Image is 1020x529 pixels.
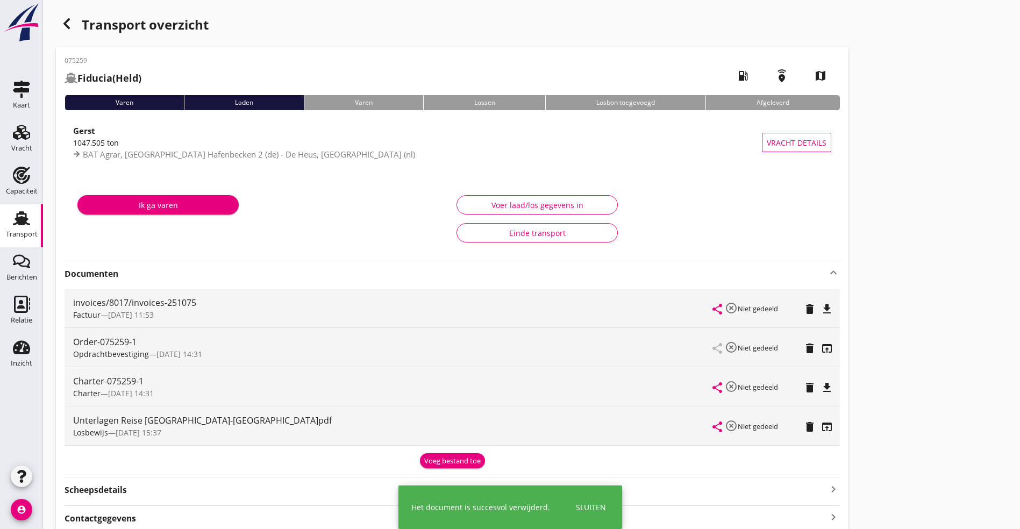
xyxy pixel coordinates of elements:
[803,381,816,394] i: delete
[821,342,833,355] i: open_in_browser
[73,388,101,398] span: Charter
[56,13,848,39] div: Transport overzicht
[762,133,831,152] button: Vracht details
[728,61,758,91] i: local_gas_station
[456,223,618,242] button: Einde transport
[711,303,724,316] i: share
[73,310,101,320] span: Factuur
[821,420,833,433] i: open_in_browser
[725,419,738,432] i: highlight_off
[73,348,713,360] div: —
[573,498,609,516] button: Sluiten
[108,310,154,320] span: [DATE] 11:53
[65,512,136,525] strong: Contactgegevens
[65,119,840,166] a: Gerst1047,505 tonBAT Agrar, [GEOGRAPHIC_DATA] Hafenbecken 2 (de) - De Heus, [GEOGRAPHIC_DATA] (nl...
[65,484,127,496] strong: Scheepsdetails
[803,303,816,316] i: delete
[821,303,833,316] i: file_download
[738,421,778,431] small: Niet gedeeld
[423,95,546,110] div: Lossen
[65,95,184,110] div: Varen
[11,499,32,520] i: account_circle
[108,388,154,398] span: [DATE] 14:31
[77,195,239,215] button: Ik ga varen
[11,145,32,152] div: Vracht
[725,341,738,354] i: highlight_off
[711,420,724,433] i: share
[827,266,840,279] i: keyboard_arrow_up
[803,420,816,433] i: delete
[738,304,778,313] small: Niet gedeeld
[827,482,840,496] i: keyboard_arrow_right
[13,102,30,109] div: Kaart
[466,199,609,211] div: Voer laad/los gegevens in
[2,3,41,42] img: logo-small.a267ee39.svg
[6,188,38,195] div: Capaciteit
[65,71,141,85] h2: (Held)
[725,302,738,314] i: highlight_off
[11,360,32,367] div: Inzicht
[73,414,713,427] div: Unterlagen Reise [GEOGRAPHIC_DATA]-[GEOGRAPHIC_DATA]pdf
[576,502,606,513] div: Sluiten
[6,231,38,238] div: Transport
[705,95,840,110] div: Afgeleverd
[73,349,149,359] span: Opdrachtbevestiging
[65,268,827,280] strong: Documenten
[184,95,304,110] div: Laden
[73,335,713,348] div: Order-075259-1
[738,382,778,392] small: Niet gedeeld
[11,317,32,324] div: Relatie
[77,72,112,84] strong: Fiducia
[803,342,816,355] i: delete
[711,381,724,394] i: share
[116,427,161,438] span: [DATE] 15:37
[73,296,713,309] div: invoices/8017/invoices-251075
[466,227,609,239] div: Einde transport
[73,137,762,148] div: 1047,505 ton
[411,502,550,513] div: Het document is succesvol verwijderd.
[738,343,778,353] small: Niet gedeeld
[73,388,713,399] div: —
[6,274,37,281] div: Berichten
[73,375,713,388] div: Charter-075259-1
[821,381,833,394] i: file_download
[767,61,797,91] i: emergency_share
[73,309,713,320] div: —
[767,137,826,148] span: Vracht details
[424,456,481,467] div: Voeg bestand toe
[86,199,230,211] div: Ik ga varen
[725,380,738,393] i: highlight_off
[73,427,108,438] span: Losbewijs
[420,453,485,468] button: Voeg bestand toe
[805,61,836,91] i: map
[456,195,618,215] button: Voer laad/los gegevens in
[156,349,202,359] span: [DATE] 14:31
[65,56,141,66] p: 075259
[304,95,423,110] div: Varen
[73,125,95,136] strong: Gerst
[83,149,415,160] span: BAT Agrar, [GEOGRAPHIC_DATA] Hafenbecken 2 (de) - De Heus, [GEOGRAPHIC_DATA] (nl)
[545,95,705,110] div: Losbon toegevoegd
[73,427,713,438] div: —
[827,510,840,525] i: keyboard_arrow_right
